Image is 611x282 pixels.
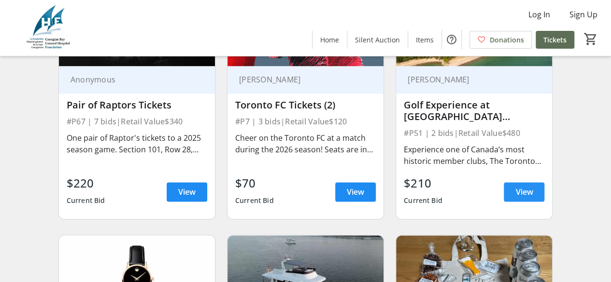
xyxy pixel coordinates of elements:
button: Help [442,30,461,49]
a: Tickets [536,31,574,49]
span: Log In [528,9,550,20]
span: View [347,186,364,198]
div: Current Bid [404,192,442,209]
div: Cheer on the Toronto FC at a match during the 2026 season! Seats are in section 210 (Row 6, seats... [235,132,376,155]
div: $70 [235,175,274,192]
span: View [515,186,533,198]
div: [PERSON_NAME] [404,75,533,84]
span: Home [320,35,339,45]
img: Georgian Bay General Hospital Foundation's Logo [6,4,92,52]
div: $210 [404,175,442,192]
a: Silent Auction [347,31,408,49]
span: Silent Auction [355,35,400,45]
div: Golf Experience at [GEOGRAPHIC_DATA][PERSON_NAME] [404,99,544,122]
div: Experience one of Canada’s most historic member clubs, The Toronto [PERSON_NAME] has been providi... [404,144,544,167]
a: View [167,182,207,201]
a: View [504,182,544,201]
div: [PERSON_NAME] [235,75,364,84]
a: Home [313,31,347,49]
span: Donations [490,35,524,45]
div: Current Bid [235,192,274,209]
div: Anonymous [67,75,196,84]
div: Toronto FC Tickets (2) [235,99,376,111]
button: Sign Up [562,7,605,22]
span: Tickets [543,35,567,45]
a: Items [408,31,441,49]
span: Sign Up [569,9,597,20]
button: Cart [582,30,599,48]
div: $220 [67,175,105,192]
div: Pair of Raptors Tickets [67,99,207,111]
div: #P51 | 2 bids | Retail Value $480 [404,126,544,140]
div: Current Bid [67,192,105,209]
a: View [335,182,376,201]
div: #P7 | 3 bids | Retail Value $120 [235,115,376,128]
button: Log In [521,7,558,22]
span: Items [416,35,434,45]
div: #P67 | 7 bids | Retail Value $340 [67,115,207,128]
div: One pair of Raptor's tickets to a 2025 season game. Section 101, Row 28, Seats 25 & 26 with Scoti... [67,132,207,155]
a: Donations [469,31,532,49]
span: View [178,186,196,198]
